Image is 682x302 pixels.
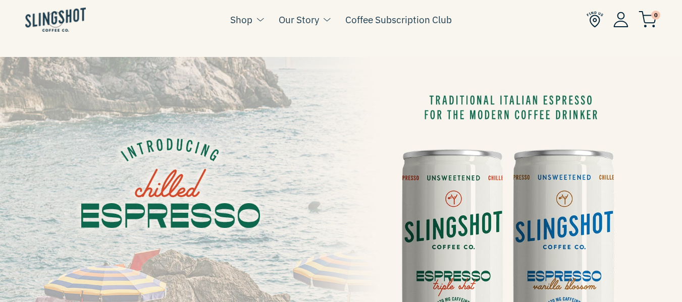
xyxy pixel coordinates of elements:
[651,11,660,20] span: 0
[279,12,319,27] a: Our Story
[613,12,628,27] img: Account
[230,12,252,27] a: Shop
[639,11,657,28] img: cart
[639,13,657,25] a: 0
[587,11,603,28] img: Find Us
[345,12,452,27] a: Coffee Subscription Club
